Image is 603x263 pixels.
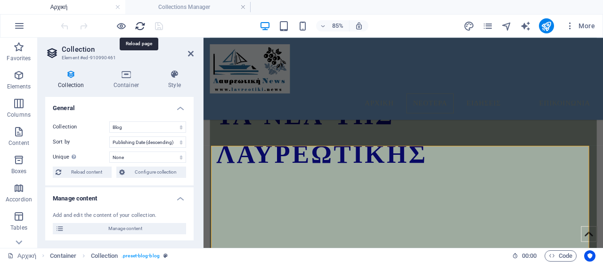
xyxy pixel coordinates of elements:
p: Accordion [6,196,32,203]
h4: Collections Manager [125,2,251,12]
span: Click to select. Double-click to edit [91,250,118,262]
button: Reload content [53,167,112,178]
p: Columns [7,111,31,119]
nav: breadcrumb [50,250,168,262]
button: Manage content [53,223,186,234]
span: Manage content [67,223,183,234]
i: Publish [541,21,552,32]
button: reload [134,20,146,32]
span: 00 00 [522,250,537,262]
button: Usercentrics [584,250,595,262]
p: Boxes [11,167,27,175]
button: More [562,18,599,33]
label: Unique [53,151,109,163]
h3: Element #ed-910990461 [62,54,175,62]
span: Reload content [64,167,109,178]
h6: Session time [512,250,537,262]
a: ΤΑ ΝΕΑ τησ λαυρεωτικησ [15,67,455,162]
button: design [464,20,475,32]
div: Add and edit the content of your collection. [53,212,186,220]
button: pages [482,20,494,32]
span: Click to select. Double-click to edit [50,250,76,262]
h4: Container [101,70,155,89]
button: text_generator [520,20,531,32]
button: publish [539,18,554,33]
button: navigator [501,20,513,32]
span: More [565,21,595,31]
span: : [529,252,530,259]
i: This element is a customizable preset [163,253,168,258]
h4: Collection [45,70,101,89]
button: 85% [316,20,350,32]
label: Collection [53,121,109,133]
p: Favorites [7,55,31,62]
span: . preset-blog-blog [122,250,160,262]
button: Configure collection [116,167,186,178]
button: Code [545,250,577,262]
p: Elements [7,83,31,90]
h4: Style [155,70,194,89]
h4: Manage content [45,187,194,204]
i: Design (Ctrl+Alt+Y) [464,21,474,32]
h2: Collection [62,45,194,54]
i: Navigator [501,21,512,32]
i: AI Writer [520,21,531,32]
h4: General [45,97,194,114]
p: Content [8,139,29,147]
button: Click here to leave preview mode and continue editing [115,20,127,32]
h6: 85% [330,20,345,32]
label: Sort by [53,136,109,148]
p: Tables [10,224,27,231]
i: Pages (Ctrl+Alt+S) [482,21,493,32]
span: Configure collection [128,167,183,178]
span: Code [549,250,572,262]
a: Click to cancel selection. Double-click to open Pages [8,250,36,262]
i: On resize automatically adjust zoom level to fit chosen device. [355,22,363,30]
